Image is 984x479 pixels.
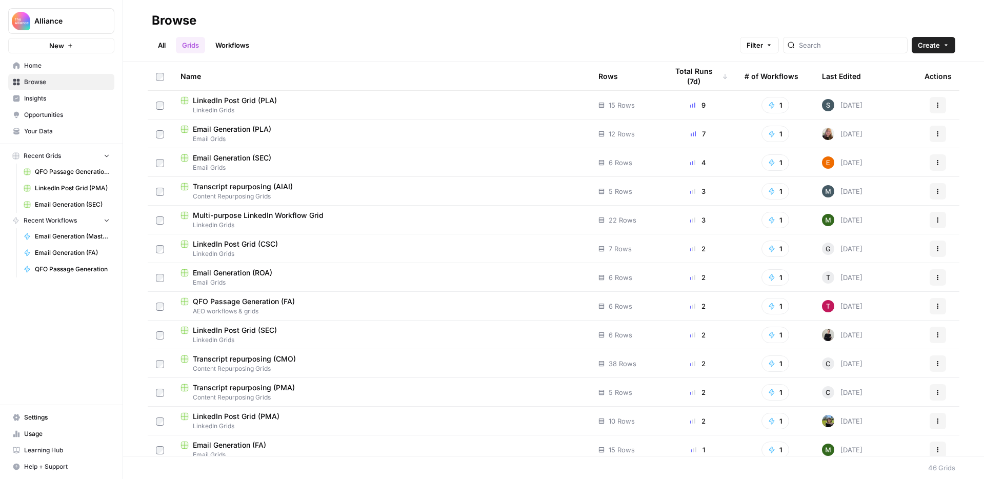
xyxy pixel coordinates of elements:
[761,384,789,401] button: 1
[761,126,789,142] button: 1
[180,239,582,258] a: LinkedIn Post Grid (CSC)LinkedIn Grids
[180,210,582,230] a: Multi-purpose LinkedIn Workflow GridLinkedIn Grids
[822,271,862,284] div: [DATE]
[668,157,728,168] div: 4
[8,8,114,34] button: Workspace: Alliance
[193,296,295,307] span: QFO Passage Generation (FA)
[822,214,834,226] img: l5bw1boy7i1vzeyb5kvp5qo3zmc4
[761,183,789,199] button: 1
[8,123,114,139] a: Your Data
[180,393,582,402] span: Content Repurposing Grids
[180,163,582,172] span: Email Grids
[24,446,110,455] span: Learning Hub
[180,153,582,172] a: Email Generation (SEC)Email Grids
[180,249,582,258] span: LinkedIn Grids
[8,213,114,228] button: Recent Workflows
[35,184,110,193] span: LinkedIn Post Grid (PMA)
[668,387,728,397] div: 2
[822,444,862,456] div: [DATE]
[668,416,728,426] div: 2
[35,248,110,257] span: Email Generation (FA)
[668,272,728,283] div: 2
[822,243,862,255] div: [DATE]
[822,300,834,312] img: dlzs0jrhnnjq7lmdizz9fbkpsjjw
[180,364,582,373] span: Content Repurposing Grids
[193,153,271,163] span: Email Generation (SEC)
[822,128,862,140] div: [DATE]
[918,40,940,50] span: Create
[8,57,114,74] a: Home
[826,272,830,283] span: T
[761,154,789,171] button: 1
[209,37,255,53] a: Workflows
[598,62,618,90] div: Rows
[609,272,632,283] span: 6 Rows
[180,192,582,201] span: Content Repurposing Grids
[925,62,952,90] div: Actions
[609,330,632,340] span: 6 Rows
[8,38,114,53] button: New
[193,210,324,221] span: Multi-purpose LinkedIn Workflow Grid
[609,100,635,110] span: 15 Rows
[35,265,110,274] span: QFO Passage Generation
[668,129,728,139] div: 7
[761,97,789,113] button: 1
[761,212,789,228] button: 1
[35,232,110,241] span: Email Generation (Master)
[668,215,728,225] div: 3
[180,106,582,115] span: LinkedIn Grids
[24,429,110,438] span: Usage
[180,383,582,402] a: Transcript repurposing (PMA)Content Repurposing Grids
[822,300,862,312] div: [DATE]
[822,62,861,90] div: Last Edited
[761,442,789,458] button: 1
[24,462,110,471] span: Help + Support
[826,387,831,397] span: C
[8,74,114,90] a: Browse
[24,216,77,225] span: Recent Workflows
[609,387,632,397] span: 5 Rows
[180,307,582,316] span: AEO workflows & grids
[822,444,834,456] img: l5bw1boy7i1vzeyb5kvp5qo3zmc4
[193,239,278,249] span: LinkedIn Post Grid (CSC)
[193,95,277,106] span: LinkedIn Post Grid (PLA)
[609,215,636,225] span: 22 Rows
[19,180,114,196] a: LinkedIn Post Grid (PMA)
[8,458,114,475] button: Help + Support
[668,358,728,369] div: 2
[822,214,862,226] div: [DATE]
[747,40,763,50] span: Filter
[193,268,272,278] span: Email Generation (ROA)
[19,228,114,245] a: Email Generation (Master)
[609,358,636,369] span: 38 Rows
[668,100,728,110] div: 9
[668,445,728,455] div: 1
[668,244,728,254] div: 2
[35,200,110,209] span: Email Generation (SEC)
[180,268,582,287] a: Email Generation (ROA)Email Grids
[761,298,789,314] button: 1
[8,148,114,164] button: Recent Grids
[609,157,632,168] span: 6 Rows
[19,245,114,261] a: Email Generation (FA)
[19,164,114,180] a: QFO Passage Generation (PMA)
[193,383,295,393] span: Transcript repurposing (PMA)
[761,269,789,286] button: 1
[799,40,903,50] input: Search
[761,355,789,372] button: 1
[180,422,582,431] span: LinkedIn Grids
[822,156,834,169] img: wm51g8xlax8ig7gqluwwidcxpalk
[740,37,779,53] button: Filter
[8,107,114,123] a: Opportunities
[822,329,834,341] img: rzyuksnmva7rad5cmpd7k6b2ndco
[180,411,582,431] a: LinkedIn Post Grid (PMA)LinkedIn Grids
[12,12,30,30] img: Alliance Logo
[822,185,862,197] div: [DATE]
[822,185,834,197] img: h5oy9qq6rxts7uqn6ijihtw1159t
[152,12,196,29] div: Browse
[24,61,110,70] span: Home
[180,450,582,460] span: Email Grids
[193,440,266,450] span: Email Generation (FA)
[180,134,582,144] span: Email Grids
[668,330,728,340] div: 2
